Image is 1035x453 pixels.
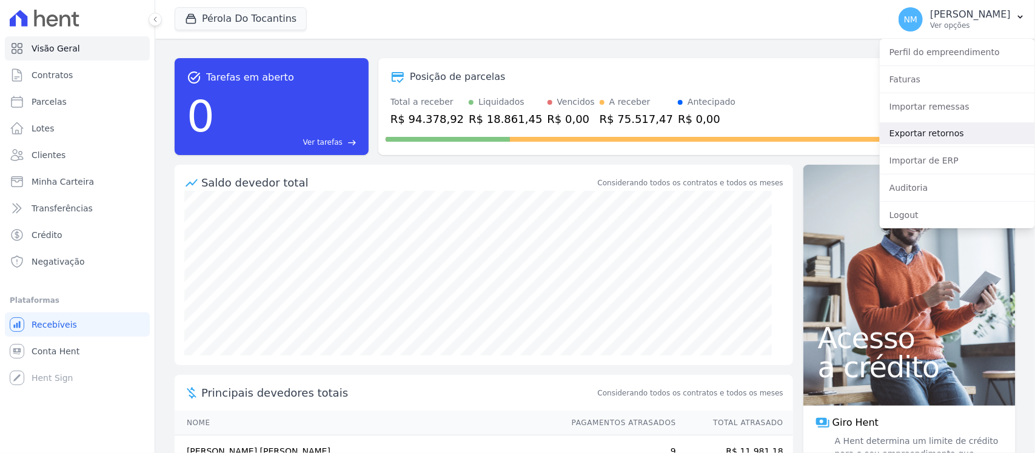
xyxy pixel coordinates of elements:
[32,319,77,331] span: Recebíveis
[832,415,879,430] span: Giro Hent
[410,70,506,84] div: Posição de parcelas
[201,385,595,401] span: Principais devedores totais
[219,137,357,148] a: Ver tarefas east
[206,70,294,85] span: Tarefas em aberto
[880,122,1035,144] a: Exportar retornos
[930,8,1011,21] p: [PERSON_NAME]
[818,352,1001,382] span: a crédito
[560,411,677,435] th: Pagamentos Atrasados
[32,229,62,241] span: Crédito
[187,85,215,148] div: 0
[32,96,67,108] span: Parcelas
[598,388,783,398] span: Considerando todos os contratos e todos os meses
[688,96,735,108] div: Antecipado
[32,42,80,55] span: Visão Geral
[32,345,79,357] span: Conta Hent
[10,293,145,308] div: Plataformas
[175,7,307,30] button: Pérola Do Tocantins
[5,90,150,114] a: Parcelas
[390,111,464,127] div: R$ 94.378,92
[347,138,357,147] span: east
[5,36,150,61] a: Visão Geral
[548,111,595,127] div: R$ 0,00
[187,70,201,85] span: task_alt
[880,204,1035,226] a: Logout
[5,143,150,167] a: Clientes
[303,137,343,148] span: Ver tarefas
[5,196,150,220] a: Transferências
[32,149,65,161] span: Clientes
[5,312,150,337] a: Recebíveis
[889,2,1035,36] button: NM [PERSON_NAME] Ver opções
[598,177,783,188] div: Considerando todos os contratos e todos os meses
[557,96,595,108] div: Vencidos
[609,96,651,108] div: A receber
[390,96,464,108] div: Total a receber
[5,116,150,141] a: Lotes
[818,323,1001,352] span: Acesso
[5,63,150,87] a: Contratos
[880,177,1035,199] a: Auditoria
[880,68,1035,90] a: Faturas
[5,250,150,274] a: Negativação
[678,111,735,127] div: R$ 0,00
[930,21,1011,30] p: Ver opções
[5,223,150,247] a: Crédito
[904,15,918,24] span: NM
[880,150,1035,171] a: Importar de ERP
[32,202,93,214] span: Transferências
[201,174,595,191] div: Saldo devedor total
[880,96,1035,117] a: Importar remessas
[5,339,150,363] a: Conta Hent
[478,96,524,108] div: Liquidados
[32,69,73,81] span: Contratos
[32,176,94,188] span: Minha Carteira
[880,41,1035,63] a: Perfil do empreendimento
[469,111,542,127] div: R$ 18.861,45
[175,411,560,435] th: Nome
[600,111,673,127] div: R$ 75.517,47
[32,256,85,268] span: Negativação
[677,411,793,435] th: Total Atrasado
[32,122,55,134] span: Lotes
[5,170,150,194] a: Minha Carteira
